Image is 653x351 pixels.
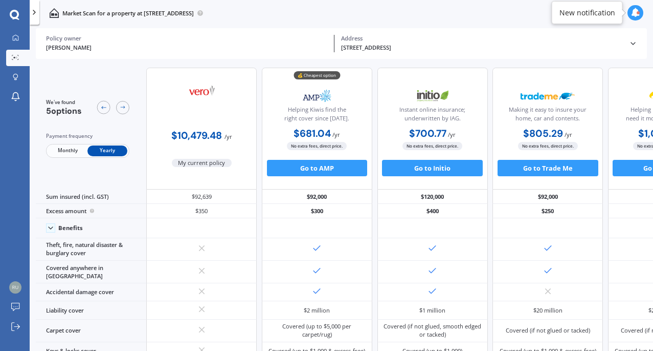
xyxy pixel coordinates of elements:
img: Trademe.webp [521,86,575,106]
div: Policy owner [46,35,327,42]
div: 💰 Cheapest option [294,71,340,79]
div: $92,639 [146,190,257,204]
div: Covered (if not glued, smooth edged or tacked) [384,322,482,339]
div: $120,000 [377,190,488,204]
b: $700.77 [409,127,446,140]
img: home-and-contents.b802091223b8502ef2dd.svg [49,8,59,18]
img: AMP.webp [290,86,344,106]
div: New notification [559,8,615,18]
div: $1 million [419,306,445,315]
div: Payment frequency [46,132,129,140]
img: 9954e8c908c87ae5470872e9c08c4992 [9,281,21,294]
div: $400 [377,204,488,218]
div: Covered anywhere in [GEOGRAPHIC_DATA] [36,261,146,283]
span: No extra fees, direct price. [518,142,578,150]
b: $805.29 [523,127,563,140]
div: Theft, fire, natural disaster & burglary cover [36,238,146,261]
div: Covered (if not glued or tacked) [506,326,590,335]
div: $300 [262,204,372,218]
div: $20 million [533,306,562,315]
div: $2 million [304,306,330,315]
span: My current policy [172,159,232,167]
span: No extra fees, direct price. [402,142,462,150]
b: $10,479.48 [171,129,222,142]
div: [PERSON_NAME] [46,44,327,52]
button: Go to Initio [382,160,483,176]
div: Excess amount [36,204,146,218]
div: Instant online insurance; underwritten by IAG. [384,106,480,126]
span: We've found [46,99,82,106]
div: Carpet cover [36,320,146,342]
span: Yearly [87,146,127,156]
span: Monthly [48,146,87,156]
span: 5 options [46,106,82,116]
span: / yr [224,133,232,140]
div: Helping Kiwis find the right cover since [DATE]. [269,106,365,126]
div: $350 [146,204,257,218]
b: $681.04 [294,127,331,140]
div: $250 [492,204,603,218]
div: Address [341,35,622,42]
img: Vero.png [175,80,229,101]
div: Covered (up to $5,000 per carpet/rug) [268,322,366,339]
span: / yr [565,131,572,138]
div: Making it easy to insure your home, car and contents. [500,106,596,126]
span: / yr [448,131,456,138]
img: Initio.webp [406,86,460,106]
p: Market Scan for a property at [STREET_ADDRESS] [62,9,194,17]
div: Accidental damage cover [36,283,146,301]
div: Benefits [58,224,83,232]
button: Go to AMP [267,160,368,176]
div: Liability cover [36,301,146,319]
button: Go to Trade Me [498,160,598,176]
div: $92,000 [262,190,372,204]
span: No extra fees, direct price. [287,142,347,150]
div: [STREET_ADDRESS] [341,44,622,52]
div: Sum insured (incl. GST) [36,190,146,204]
div: $92,000 [492,190,603,204]
span: / yr [332,131,340,138]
